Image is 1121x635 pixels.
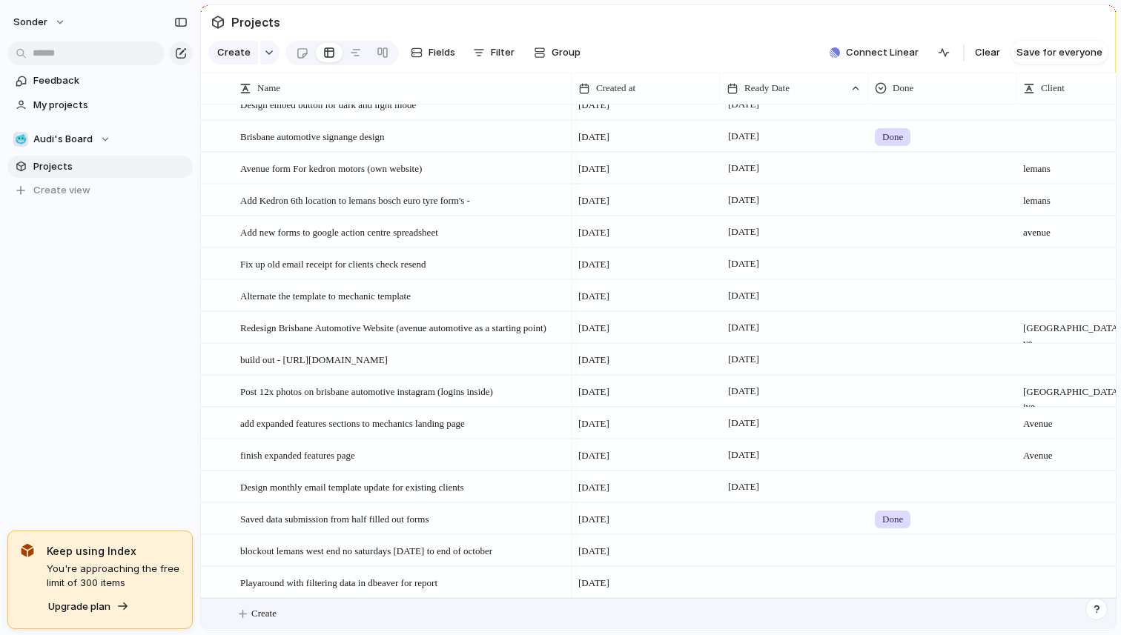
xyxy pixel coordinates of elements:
[578,225,609,240] span: [DATE]
[240,446,355,463] span: finish expanded features page
[240,223,438,240] span: Add new forms to google action centre spreadsheet
[724,350,763,368] span: [DATE]
[969,41,1006,64] button: Clear
[7,70,193,92] a: Feedback
[240,159,422,176] span: Avenue form For kedron motors (own website)
[882,130,903,144] span: Done
[251,606,277,621] span: Create
[1041,81,1065,96] span: Client
[578,257,609,272] span: [DATE]
[882,512,903,527] span: Done
[228,9,283,36] span: Projects
[578,576,609,591] span: [DATE]
[467,41,520,64] button: Filter
[240,191,470,208] span: Add Kedron 6th location to lemans bosch euro tyre form's -
[596,81,635,96] span: Created at
[33,159,188,174] span: Projects
[240,255,426,272] span: Fix up old email receipt for clients check resend
[7,128,193,150] button: 🥶Audi's Board
[240,414,465,431] span: add expanded features sections to mechanics landing page
[33,132,93,147] span: Audi's Board
[526,41,588,64] button: Group
[724,191,763,209] span: [DATE]
[724,319,763,336] span: [DATE]
[724,382,763,400] span: [DATE]
[724,96,763,113] span: [DATE]
[724,446,763,464] span: [DATE]
[578,289,609,304] span: [DATE]
[1016,45,1102,60] span: Save for everyone
[257,81,280,96] span: Name
[33,73,188,88] span: Feedback
[240,127,385,144] span: Brisbane automotive signange design
[429,45,455,60] span: Fields
[217,45,251,60] span: Create
[240,350,388,368] span: build out - [URL][DOMAIN_NAME]
[846,45,919,60] span: Connect Linear
[240,510,429,527] span: Saved data submission from half filled out forms
[208,41,258,64] button: Create
[893,81,913,96] span: Done
[578,480,609,495] span: [DATE]
[724,255,763,273] span: [DATE]
[578,416,609,431] span: [DATE]
[578,544,609,559] span: [DATE]
[552,45,581,60] span: Group
[240,319,546,336] span: Redesign Brisbane Automotive Website (avenue automotive as a starting point)
[724,414,763,432] span: [DATE]
[578,353,609,368] span: [DATE]
[744,81,790,96] span: Ready Date
[578,130,609,144] span: [DATE]
[47,562,180,591] span: You're approaching the free limit of 300 items
[33,183,90,198] span: Create view
[578,162,609,176] span: [DATE]
[405,41,461,64] button: Fields
[724,127,763,145] span: [DATE]
[240,287,411,304] span: Alternate the template to mechanic template
[7,10,73,34] button: sonder
[578,448,609,463] span: [DATE]
[240,574,437,591] span: Playaround with filtering data in dbeaver for report
[240,382,493,399] span: Post 12x photos on brisbane automotive instagram (logins inside)
[578,193,609,208] span: [DATE]
[7,156,193,178] a: Projects
[578,98,609,113] span: [DATE]
[578,385,609,399] span: [DATE]
[13,15,47,30] span: sonder
[13,132,28,147] div: 🥶
[824,41,925,64] button: Connect Linear
[724,159,763,177] span: [DATE]
[33,98,188,113] span: My projects
[48,599,110,614] span: Upgrade plan
[7,179,193,202] button: Create view
[578,321,609,336] span: [DATE]
[47,543,180,559] span: Keep using Index
[975,45,1000,60] span: Clear
[7,94,193,116] a: My projects
[724,478,763,496] span: [DATE]
[240,478,463,495] span: Design monthly email template update for existing clients
[1011,41,1108,64] button: Save for everyone
[491,45,515,60] span: Filter
[578,512,609,527] span: [DATE]
[724,287,763,305] span: [DATE]
[724,223,763,241] span: [DATE]
[240,542,492,559] span: blockout lemans west end no saturdays [DATE] to end of october
[44,596,133,617] button: Upgrade plan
